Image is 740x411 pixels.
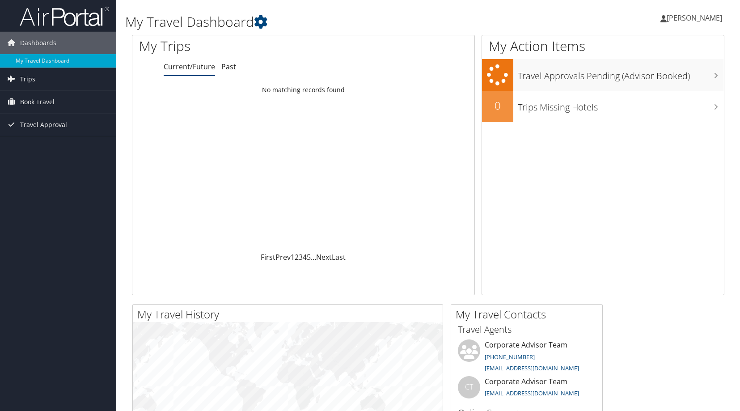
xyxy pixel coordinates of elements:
h2: 0 [482,98,513,113]
span: Travel Approval [20,114,67,136]
a: 1 [291,252,295,262]
a: Current/Future [164,62,215,72]
h1: My Action Items [482,37,724,55]
span: Book Travel [20,91,55,113]
a: 0Trips Missing Hotels [482,91,724,122]
a: Prev [275,252,291,262]
h3: Travel Agents [458,323,596,336]
a: Last [332,252,346,262]
h3: Trips Missing Hotels [518,97,724,114]
a: 2 [295,252,299,262]
h2: My Travel History [137,307,443,322]
li: Corporate Advisor Team [453,376,600,405]
a: Travel Approvals Pending (Advisor Booked) [482,59,724,91]
span: [PERSON_NAME] [667,13,722,23]
a: Past [221,62,236,72]
a: [EMAIL_ADDRESS][DOMAIN_NAME] [485,389,579,397]
span: Trips [20,68,35,90]
h1: My Travel Dashboard [125,13,529,31]
a: First [261,252,275,262]
h1: My Trips [139,37,325,55]
img: airportal-logo.png [20,6,109,27]
div: CT [458,376,480,398]
a: Next [316,252,332,262]
a: [PHONE_NUMBER] [485,353,535,361]
a: [PERSON_NAME] [660,4,731,31]
a: 5 [307,252,311,262]
a: [EMAIL_ADDRESS][DOMAIN_NAME] [485,364,579,372]
td: No matching records found [132,82,474,98]
a: 4 [303,252,307,262]
a: 3 [299,252,303,262]
span: Dashboards [20,32,56,54]
h3: Travel Approvals Pending (Advisor Booked) [518,65,724,82]
h2: My Travel Contacts [456,307,602,322]
li: Corporate Advisor Team [453,339,600,376]
span: … [311,252,316,262]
